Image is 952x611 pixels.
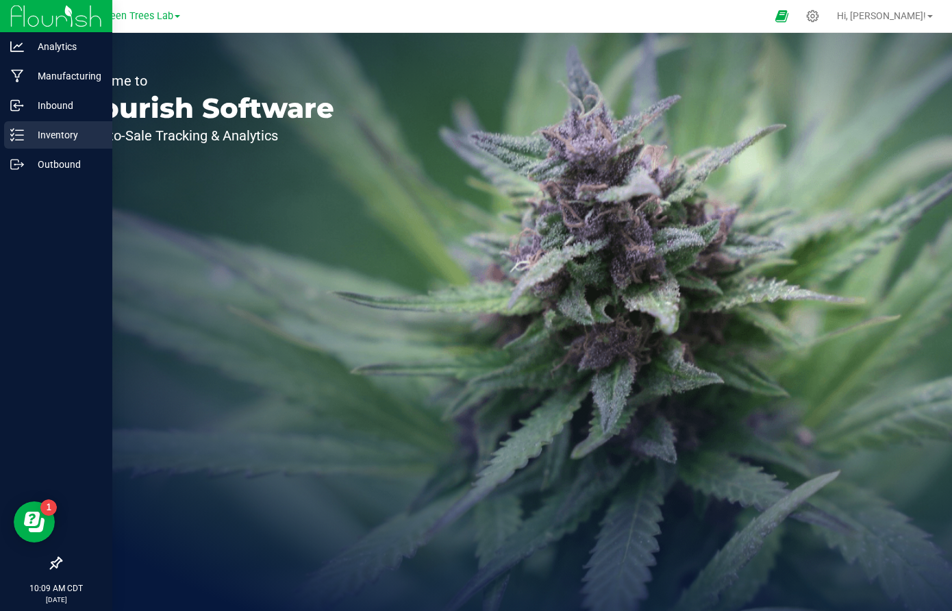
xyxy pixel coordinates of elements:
[40,499,57,516] iframe: Resource center unread badge
[766,3,797,29] span: Open Ecommerce Menu
[804,10,821,23] div: Manage settings
[74,95,334,122] p: Flourish Software
[10,99,24,112] inline-svg: Inbound
[74,129,334,142] p: Seed-to-Sale Tracking & Analytics
[10,40,24,53] inline-svg: Analytics
[24,97,106,114] p: Inbound
[837,10,926,21] span: Hi, [PERSON_NAME]!
[10,158,24,171] inline-svg: Outbound
[6,582,106,595] p: 10:09 AM CDT
[24,68,106,84] p: Manufacturing
[24,127,106,143] p: Inventory
[14,501,55,543] iframe: Resource center
[10,69,24,83] inline-svg: Manufacturing
[74,74,334,88] p: Welcome to
[6,595,106,605] p: [DATE]
[100,10,173,22] span: Green Trees Lab
[24,38,106,55] p: Analytics
[10,128,24,142] inline-svg: Inventory
[24,156,106,173] p: Outbound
